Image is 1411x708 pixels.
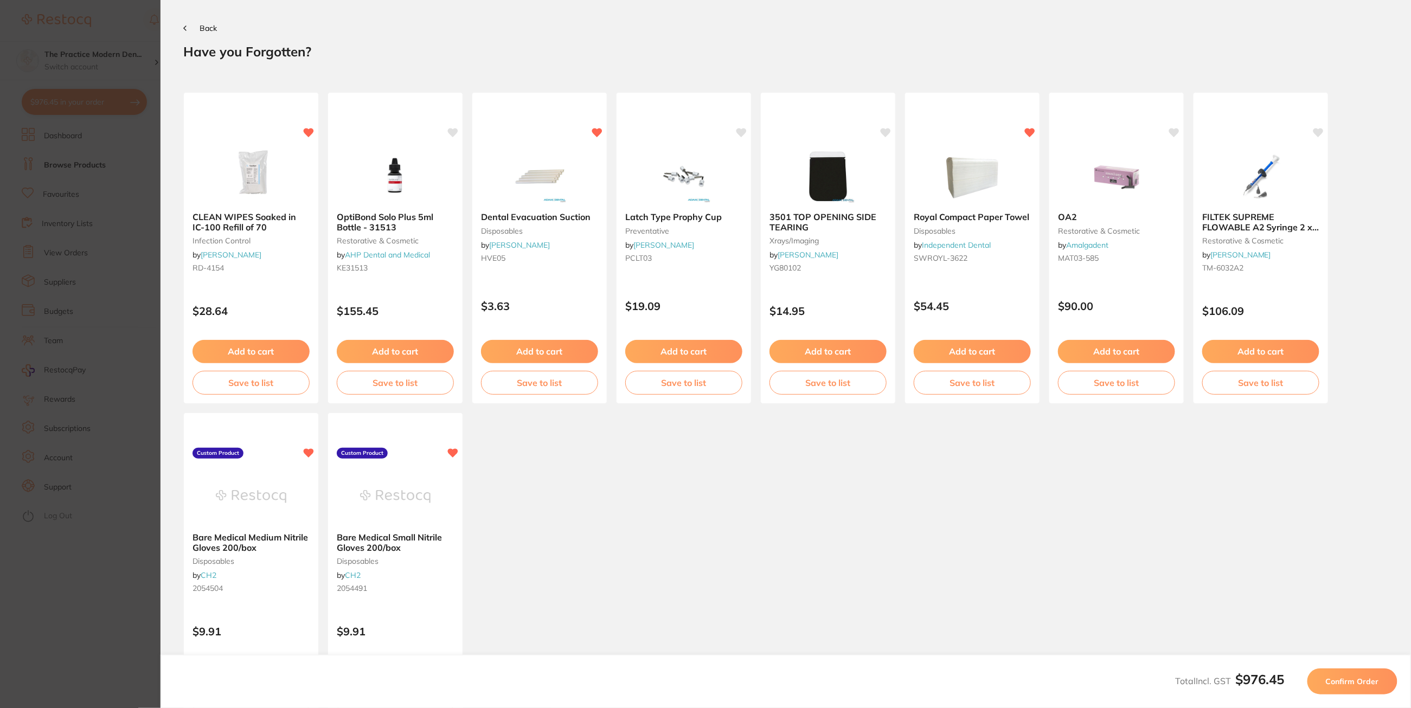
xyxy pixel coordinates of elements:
[914,227,1031,235] small: disposables
[481,300,598,312] p: $3.63
[360,469,431,524] img: Bare Medical Small Nitrile Gloves 200/box
[481,227,598,235] small: disposables
[914,340,1031,363] button: Add to cart
[337,448,388,459] label: Custom Product
[1210,250,1271,260] a: [PERSON_NAME]
[1202,236,1319,245] small: restorative & cosmetic
[769,340,887,363] button: Add to cart
[193,212,310,232] b: CLEAN WIPES Soaked in IC-100 Refill of 70
[193,236,310,245] small: infection control
[1058,227,1175,235] small: restorative & cosmetic
[625,371,742,395] button: Save to list
[193,557,310,565] small: disposables
[481,240,550,250] span: by
[1236,671,1285,687] b: $976.45
[633,240,694,250] a: [PERSON_NAME]
[193,532,310,552] b: Bare Medical Medium Nitrile Gloves 200/box
[1058,254,1175,262] small: MAT03-585
[345,570,361,580] a: CH2
[337,263,454,272] small: KE31513
[1202,340,1319,363] button: Add to cart
[625,300,742,312] p: $19.09
[193,340,310,363] button: Add to cart
[337,584,454,593] small: 2054491
[193,625,310,638] p: $9.91
[193,263,310,272] small: RD-4154
[200,23,217,33] span: Back
[769,236,887,245] small: xrays/imaging
[1202,250,1271,260] span: by
[625,240,694,250] span: by
[769,250,838,260] span: by
[337,532,454,552] b: Bare Medical Small Nitrile Gloves 200/box
[1326,677,1379,686] span: Confirm Order
[1081,149,1152,203] img: OA2
[193,371,310,395] button: Save to list
[769,371,887,395] button: Save to list
[193,584,310,593] small: 2054504
[1176,675,1285,686] span: Total Incl. GST
[625,340,742,363] button: Add to cart
[649,149,719,203] img: Latch Type Prophy Cup
[937,149,1008,203] img: Royal Compact Paper Towel
[625,212,742,222] b: Latch Type Prophy Cup
[193,448,243,459] label: Custom Product
[337,212,454,232] b: OptiBond Solo Plus 5ml Bottle - 31513
[1202,212,1319,232] b: FILTEK SUPREME FLOWABLE A2 Syringe 2 x 2g
[337,250,430,260] span: by
[1058,212,1175,222] b: OA2
[337,371,454,395] button: Save to list
[914,240,991,250] span: by
[914,300,1031,312] p: $54.45
[193,305,310,317] p: $28.64
[216,469,286,524] img: Bare Medical Medium Nitrile Gloves 200/box
[201,570,216,580] a: CH2
[183,24,217,33] button: Back
[504,149,575,203] img: Dental Evacuation Suction
[1202,371,1319,395] button: Save to list
[216,149,286,203] img: CLEAN WIPES Soaked in IC-100 Refill of 70
[914,212,1031,222] b: Royal Compact Paper Towel
[481,254,598,262] small: HVE05
[1066,240,1108,250] a: Amalgadent
[481,340,598,363] button: Add to cart
[489,240,550,250] a: [PERSON_NAME]
[914,371,1031,395] button: Save to list
[769,305,887,317] p: $14.95
[1202,305,1319,317] p: $106.09
[337,570,361,580] span: by
[337,236,454,245] small: restorative & cosmetic
[337,305,454,317] p: $155.45
[337,340,454,363] button: Add to cart
[481,371,598,395] button: Save to list
[769,212,887,232] b: 3501 TOP OPENING SIDE TEARING
[183,43,1388,60] h2: Have you Forgotten?
[481,212,598,222] b: Dental Evacuation Suction
[337,625,454,638] p: $9.91
[345,250,430,260] a: AHP Dental and Medical
[1058,240,1108,250] span: by
[625,227,742,235] small: preventative
[914,254,1031,262] small: SWROYL-3622
[1307,668,1397,694] button: Confirm Order
[337,557,454,565] small: disposables
[360,149,431,203] img: OptiBond Solo Plus 5ml Bottle - 31513
[793,149,863,203] img: 3501 TOP OPENING SIDE TEARING
[193,250,261,260] span: by
[922,240,991,250] a: Independent Dental
[1058,340,1175,363] button: Add to cart
[1058,371,1175,395] button: Save to list
[625,254,742,262] small: PCLT03
[193,570,216,580] span: by
[769,263,887,272] small: YG80102
[1202,263,1319,272] small: TM-6032A2
[201,250,261,260] a: [PERSON_NAME]
[778,250,838,260] a: [PERSON_NAME]
[1058,300,1175,312] p: $90.00
[1226,149,1296,203] img: FILTEK SUPREME FLOWABLE A2 Syringe 2 x 2g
